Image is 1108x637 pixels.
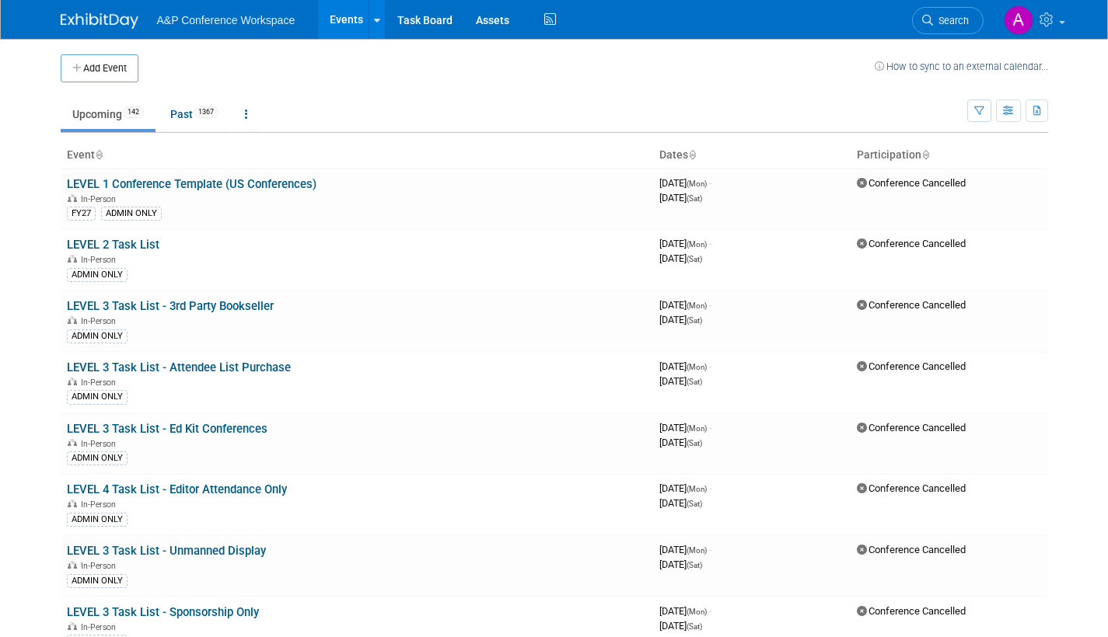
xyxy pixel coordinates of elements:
span: A&P Conference Workspace [157,14,295,26]
span: In-Person [81,255,121,265]
div: FY27 [67,207,96,221]
span: - [709,238,711,249]
a: LEVEL 4 Task List - Editor Attendance Only [67,482,287,496]
span: In-Person [81,378,121,388]
span: [DATE] [659,544,711,555]
span: [DATE] [659,422,711,433]
a: Upcoming142 [61,99,156,129]
span: 1367 [194,106,218,118]
a: Past1367 [159,99,230,129]
span: Conference Cancelled [857,422,966,433]
a: Sort by Participation Type [921,148,929,161]
span: In-Person [81,194,121,204]
span: (Mon) [687,363,707,371]
img: In-Person Event [68,500,77,507]
span: [DATE] [659,375,702,387]
a: LEVEL 1 Conference Template (US Conferences) [67,177,316,191]
span: In-Person [81,439,121,449]
span: Conference Cancelled [857,238,966,249]
span: Conference Cancelled [857,360,966,372]
span: [DATE] [659,620,702,632]
span: (Mon) [687,179,707,188]
div: ADMIN ONLY [67,574,128,588]
th: Participation [851,142,1048,169]
span: (Mon) [687,546,707,555]
span: In-Person [81,500,121,510]
span: (Mon) [687,424,707,433]
a: LEVEL 3 Task List - Sponsorship Only [67,605,259,619]
button: Add Event [61,54,138,82]
span: [DATE] [659,238,711,249]
div: ADMIN ONLY [67,268,128,282]
img: In-Person Event [68,316,77,324]
span: In-Person [81,561,121,571]
span: - [709,544,711,555]
span: Conference Cancelled [857,482,966,494]
span: In-Person [81,316,121,326]
div: ADMIN ONLY [67,451,128,465]
a: How to sync to an external calendar... [875,61,1048,72]
span: [DATE] [659,497,702,509]
span: Conference Cancelled [857,605,966,617]
span: [DATE] [659,252,702,264]
span: [DATE] [659,360,711,372]
span: Conference Cancelled [857,299,966,311]
a: LEVEL 2 Task List [67,238,159,252]
span: - [709,360,711,372]
img: In-Person Event [68,439,77,447]
span: (Mon) [687,301,707,310]
img: In-Person Event [68,255,77,263]
span: 142 [123,106,144,118]
span: (Mon) [687,240,707,249]
span: Conference Cancelled [857,177,966,189]
a: LEVEL 3 Task List - Attendee List Purchase [67,360,291,374]
img: Amanda Oney [1004,5,1033,35]
span: [DATE] [659,314,702,325]
span: [DATE] [659,559,702,570]
span: - [709,422,711,433]
a: Sort by Start Date [688,148,696,161]
span: - [709,482,711,494]
span: [DATE] [659,482,711,494]
span: [DATE] [659,605,711,617]
span: [DATE] [659,177,711,189]
span: Conference Cancelled [857,544,966,555]
span: (Mon) [687,485,707,493]
span: [DATE] [659,299,711,311]
img: In-Person Event [68,561,77,569]
img: ExhibitDay [61,13,138,29]
span: (Mon) [687,607,707,616]
a: Search [912,7,984,34]
span: [DATE] [659,437,702,448]
img: In-Person Event [68,194,77,202]
th: Event [61,142,653,169]
span: - [709,299,711,311]
span: [DATE] [659,192,702,204]
span: Search [933,15,969,26]
span: (Sat) [687,316,702,325]
div: ADMIN ONLY [67,390,128,404]
span: - [709,177,711,189]
span: - [709,605,711,617]
a: Sort by Event Name [95,148,103,161]
th: Dates [653,142,851,169]
span: (Sat) [687,255,702,263]
span: (Sat) [687,439,702,447]
span: (Sat) [687,194,702,203]
div: ADMIN ONLY [101,207,162,221]
span: (Sat) [687,561,702,569]
img: In-Person Event [68,378,77,385]
span: (Sat) [687,622,702,631]
img: In-Person Event [68,622,77,630]
span: In-Person [81,622,121,632]
div: ADMIN ONLY [67,513,128,527]
span: (Sat) [687,378,702,386]
a: LEVEL 3 Task List - Unmanned Display [67,544,266,558]
div: ADMIN ONLY [67,329,128,343]
a: LEVEL 3 Task List - 3rd Party Bookseller [67,299,274,313]
span: (Sat) [687,500,702,508]
a: LEVEL 3 Task List - Ed Kit Conferences [67,422,267,436]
